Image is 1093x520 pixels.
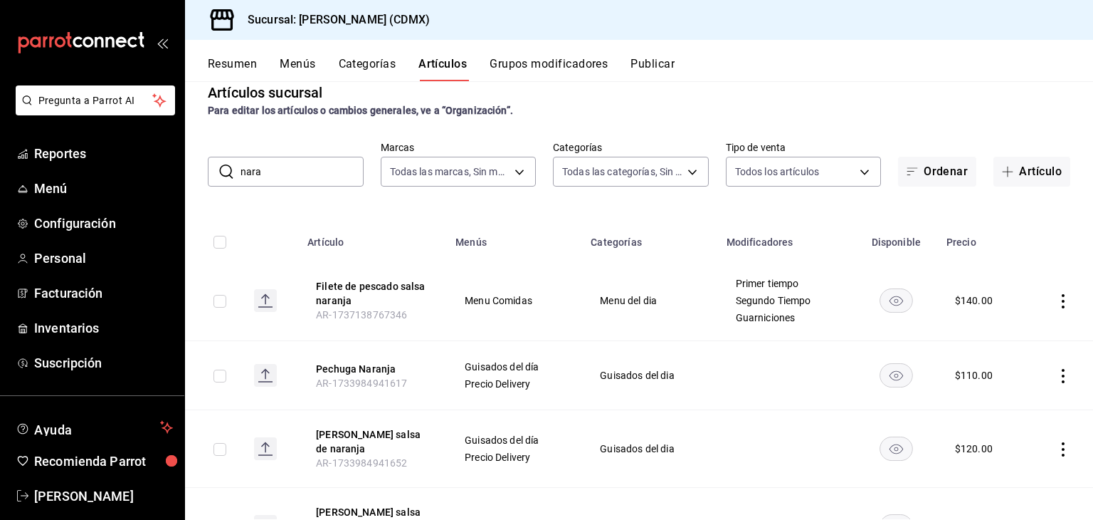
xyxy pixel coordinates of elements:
button: open_drawer_menu [157,37,168,48]
span: Guisados del dia [600,370,699,380]
div: $ 120.00 [955,442,993,456]
span: Facturación [34,284,173,303]
button: Publicar [630,57,675,81]
button: actions [1056,369,1070,383]
span: Guisados del día [465,362,564,372]
th: Modificadores [718,215,855,261]
span: Guisados del día [465,435,564,445]
label: Tipo de venta [726,142,882,152]
span: [PERSON_NAME] [34,487,173,506]
th: Categorías [582,215,717,261]
button: edit-product-location [316,362,430,376]
div: navigation tabs [208,57,1093,81]
span: Personal [34,249,173,268]
div: Artículos sucursal [208,82,322,103]
div: $ 110.00 [955,368,993,383]
span: Guarniciones [736,313,837,323]
button: actions [1056,294,1070,308]
button: edit-product-location [316,279,430,308]
button: Artículo [993,157,1070,187]
div: $ 140.00 [955,293,993,308]
span: Precio Delivery [465,452,564,462]
span: Todas las marcas, Sin marca [390,165,510,179]
button: Menús [280,57,315,81]
span: Pregunta a Parrot AI [38,93,153,108]
span: Todas las categorías, Sin categoría [562,165,682,179]
label: Marcas [381,142,537,152]
span: Configuración [34,214,173,233]
span: Guisados del dia [600,444,699,454]
span: Recomienda Parrot [34,452,173,471]
button: Categorías [339,57,396,81]
span: Menu Comidas [465,296,564,306]
button: Resumen [208,57,257,81]
th: Menús [447,215,582,261]
th: Disponible [855,215,938,261]
button: actions [1056,442,1070,457]
span: Suscripción [34,353,173,373]
span: AR-1733984941617 [316,378,407,389]
span: AR-1737138767346 [316,309,407,321]
th: Precio [938,215,1026,261]
span: Inventarios [34,318,173,338]
span: Ayuda [34,419,154,436]
strong: Para editar los artículos o cambios generales, ve a “Organización”. [208,105,513,116]
button: availability-product [880,363,913,388]
span: Segundo Tiempo [736,296,837,306]
span: Reportes [34,144,173,163]
span: Primer tiempo [736,279,837,288]
span: Menu del dia [600,296,699,306]
button: availability-product [880,288,913,313]
button: Ordenar [898,157,976,187]
h3: Sucursal: [PERSON_NAME] (CDMX) [236,11,430,28]
span: Precio Delivery [465,379,564,389]
label: Categorías [553,142,709,152]
button: Grupos modificadores [490,57,608,81]
button: edit-product-location [316,427,430,456]
span: Todos los artículos [735,165,820,179]
th: Artículo [299,215,447,261]
button: Pregunta a Parrot AI [16,85,175,115]
a: Pregunta a Parrot AI [10,103,175,118]
button: Artículos [418,57,467,81]
span: Menú [34,179,173,198]
span: AR-1733984941652 [316,457,407,469]
button: availability-product [880,437,913,461]
input: Buscar artículo [241,157,364,186]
